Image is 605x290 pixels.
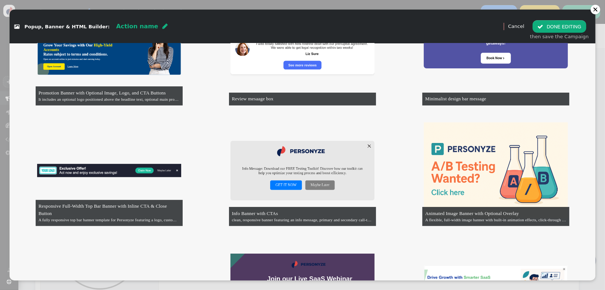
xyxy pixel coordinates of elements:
[37,25,181,75] img: It includes an optional logo positioned above the headline text, optional main promotional image ...
[25,24,110,29] span: Popup, Banner & HTML Builder:
[37,164,181,177] img: A fully responsive top bar banner template for Personyze featuring a logo, customizable text, pri...
[162,23,168,29] span: 
[425,96,486,101] span: Minimalist design bar message
[230,117,375,225] img: clean, responsive banner featuring an info message, primary and secondary call-to-action buttons,...
[116,23,158,30] span: Action name
[424,122,568,218] img: A flexible, full-width image banner with built-in animation effects, click-through tracking, opti...
[232,96,273,101] span: Review mesaage box
[39,217,180,223] div: A fully responsive top bar banner template for Personyze featuring a logo, customizable text, pri...
[39,203,167,216] span: Responsive Full-Width Top Bar Banner with Inline CTA & Close Button
[39,96,180,103] div: It includes an optional logo positioned above the headline text, optional main promotional image ...
[232,211,278,216] span: Info Banner with CTAs
[425,217,566,223] div: A flexible, full-width image banner with built-in animation effects, click-through tracking, opti...
[537,24,543,29] span: 
[530,33,589,40] div: then save the Campaign
[425,211,519,216] span: Animated Image Banner with Optional Overlay
[508,24,524,29] a: Cancel
[232,217,373,223] div: clean, responsive banner featuring an info message, primary and secondary call-to-action buttons,...
[14,24,19,29] span: 
[39,90,166,96] span: Promotion Banner with Optional Image, Logo, and CTA Buttons
[533,20,586,33] button: DONE EDITING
